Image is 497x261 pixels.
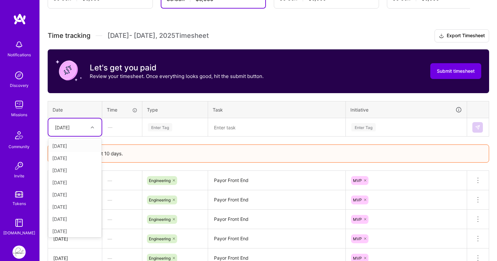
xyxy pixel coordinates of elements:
div: Time [107,106,137,113]
img: guide book [12,216,26,229]
textarea: Payor Front End [209,191,345,209]
i: icon Download [439,33,444,39]
textarea: Payor Front End [209,230,345,248]
div: Invite [14,172,24,179]
span: MVP [353,197,362,202]
h3: Let's get you paid [90,63,264,73]
img: Submit [475,125,480,130]
th: Type [142,101,208,118]
span: [DATE] - [DATE] , 2025 Timesheet [107,32,209,40]
img: teamwork [12,98,26,111]
span: MVP [353,236,362,241]
span: Time tracking [48,32,90,40]
i: icon Chevron [91,126,94,129]
a: Pearl: MVP Build [11,246,27,259]
div: [DATE] [48,213,102,225]
span: MVP [353,178,362,183]
img: discovery [12,69,26,82]
span: MVP [353,217,362,222]
div: Enter Tag [351,122,376,132]
button: Submit timesheet [430,63,481,79]
div: [DATE] [48,189,102,201]
p: Review your timesheet. Once everything looks good, hit the submit button. [90,73,264,80]
button: Export Timesheet [435,29,489,42]
img: Invite [12,159,26,172]
div: — [102,191,142,209]
div: [DOMAIN_NAME] [3,229,35,236]
th: Date [48,101,102,118]
div: Enter Tag [148,122,172,132]
div: [DATE] [48,176,102,189]
span: MVP [353,256,362,261]
div: [DATE] [48,164,102,176]
div: Tokens [12,200,26,207]
div: — [102,172,142,189]
img: bell [12,38,26,51]
span: Engineering [149,217,171,222]
div: — [102,211,142,228]
div: Please fill out at least 10 days. [48,144,489,163]
div: [DATE] [55,124,70,131]
span: Submit timesheet [437,68,475,74]
th: Task [208,101,346,118]
div: [DATE] [53,235,97,242]
span: Engineering [149,236,171,241]
img: Pearl: MVP Build [12,246,26,259]
div: Missions [11,111,27,118]
img: coin [56,57,82,84]
textarea: Payor Front End [209,210,345,228]
img: tokens [15,191,23,197]
span: Engineering [149,256,171,261]
div: Discovery [10,82,29,89]
div: — [102,230,142,248]
div: — [103,118,142,136]
div: Community [9,143,30,150]
div: [DATE] [48,152,102,164]
img: logo [13,13,26,25]
div: Notifications [8,51,31,58]
div: [DATE] [48,140,102,152]
div: [DATE] [48,201,102,213]
div: Initiative [350,106,462,114]
div: [DATE] [48,225,102,237]
textarea: Payor Front End [209,171,345,190]
span: Engineering [149,178,171,183]
img: Community [11,127,27,143]
span: Engineering [149,197,171,202]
